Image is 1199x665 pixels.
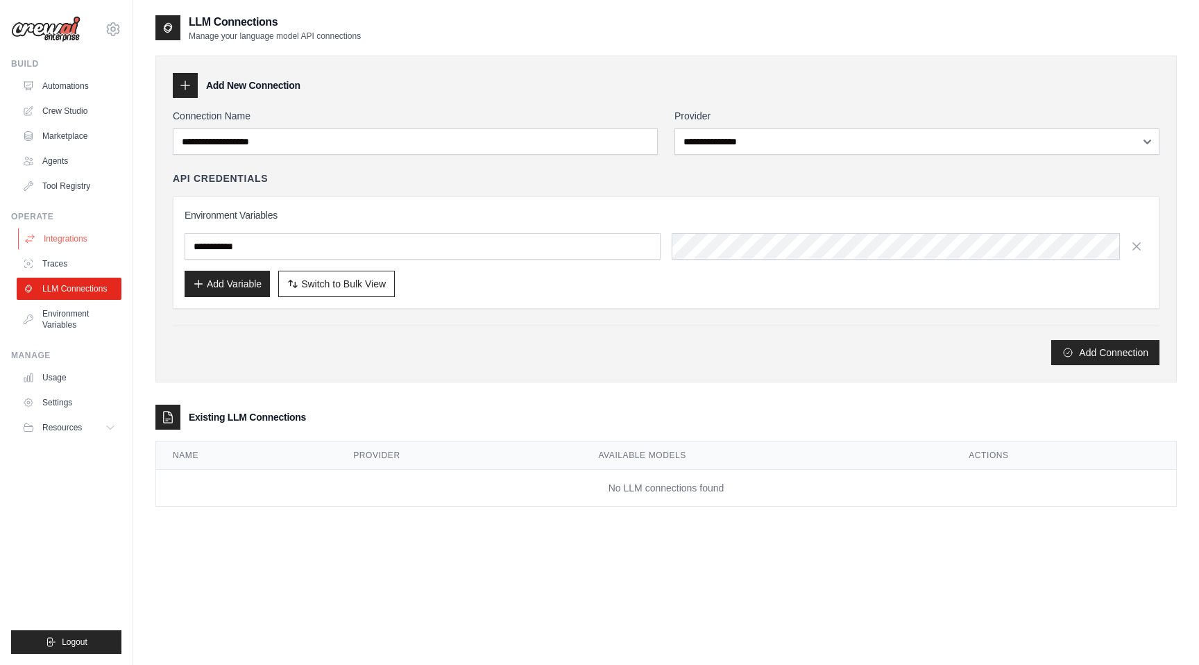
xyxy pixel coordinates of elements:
[17,303,121,336] a: Environment Variables
[17,253,121,275] a: Traces
[173,109,658,123] label: Connection Name
[674,109,1159,123] label: Provider
[185,271,270,297] button: Add Variable
[189,410,306,424] h3: Existing LLM Connections
[337,441,581,470] th: Provider
[17,416,121,439] button: Resources
[581,441,952,470] th: Available Models
[1051,340,1159,365] button: Add Connection
[11,630,121,654] button: Logout
[278,271,395,297] button: Switch to Bulk View
[18,228,123,250] a: Integrations
[62,637,87,648] span: Logout
[189,31,361,42] p: Manage your language model API connections
[206,78,300,92] h3: Add New Connection
[17,75,121,97] a: Automations
[301,277,386,291] span: Switch to Bulk View
[173,171,268,185] h4: API Credentials
[185,208,1148,222] h3: Environment Variables
[17,125,121,147] a: Marketplace
[42,422,82,433] span: Resources
[156,470,1176,507] td: No LLM connections found
[17,392,121,414] a: Settings
[17,100,121,122] a: Crew Studio
[952,441,1176,470] th: Actions
[17,150,121,172] a: Agents
[17,278,121,300] a: LLM Connections
[17,367,121,389] a: Usage
[17,175,121,197] a: Tool Registry
[11,211,121,222] div: Operate
[156,441,337,470] th: Name
[189,14,361,31] h2: LLM Connections
[11,58,121,69] div: Build
[11,16,80,42] img: Logo
[11,350,121,361] div: Manage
